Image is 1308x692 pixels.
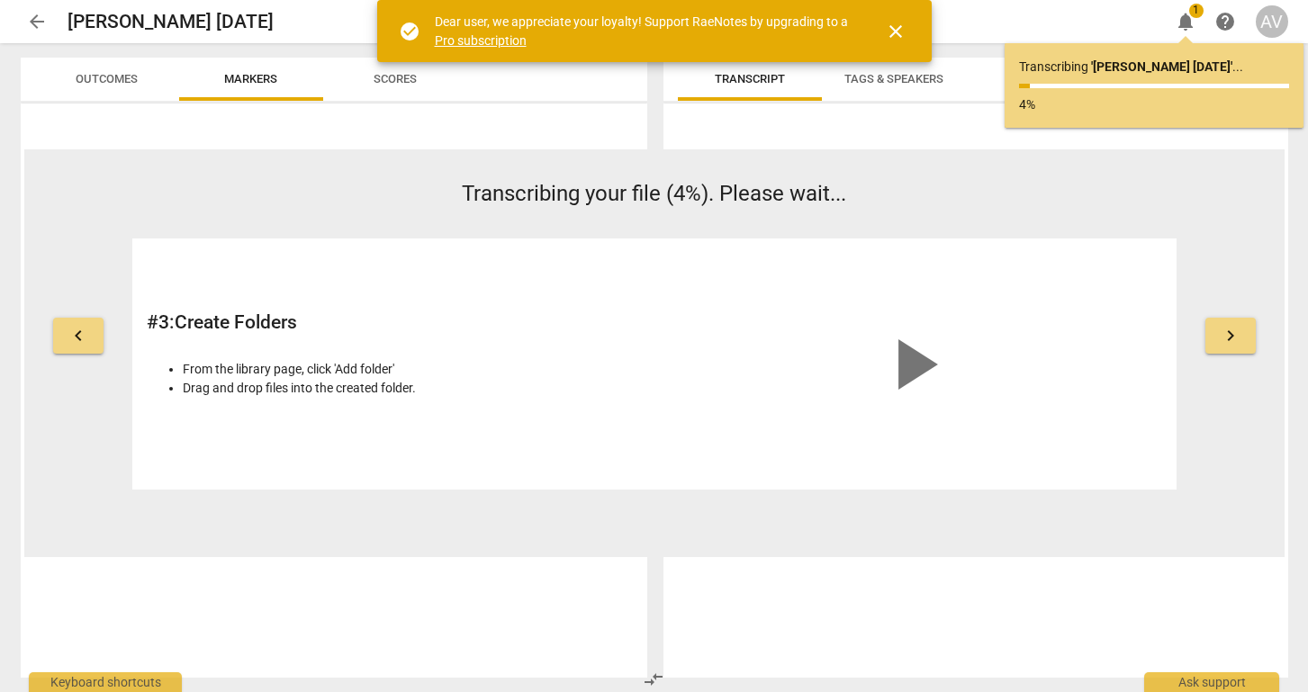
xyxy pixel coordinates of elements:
[224,72,277,85] span: Markers
[870,321,956,408] span: play_arrow
[1189,4,1204,18] span: 1
[1214,11,1236,32] span: help
[399,21,420,42] span: check_circle
[462,181,846,206] span: Transcribing your file (4%). Please wait...
[1256,5,1288,38] button: AV
[1019,95,1289,114] p: 4%
[844,72,943,85] span: Tags & Speakers
[68,325,89,346] span: keyboard_arrow_left
[183,379,645,398] li: Drag and drop files into the created folder.
[1091,59,1232,74] b: ' [PERSON_NAME] [DATE] '
[29,672,182,692] div: Keyboard shortcuts
[1220,325,1241,346] span: keyboard_arrow_right
[68,11,274,33] h2: [PERSON_NAME] [DATE]
[435,33,527,48] a: Pro subscription
[26,11,48,32] span: arrow_back
[715,72,785,85] span: Transcript
[643,669,664,690] span: compare_arrows
[874,10,917,53] button: Close
[76,72,138,85] span: Outcomes
[1169,5,1202,38] button: Notifications
[1175,11,1196,32] span: notifications
[1019,58,1289,76] p: Transcribing ...
[374,72,417,85] span: Scores
[147,311,645,334] h2: # 3 : Create Folders
[183,360,645,379] li: From the library page, click 'Add folder'
[1209,5,1241,38] a: Help
[1144,672,1279,692] div: Ask support
[885,21,907,42] span: close
[435,13,852,49] div: Dear user, we appreciate your loyalty! Support RaeNotes by upgrading to a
